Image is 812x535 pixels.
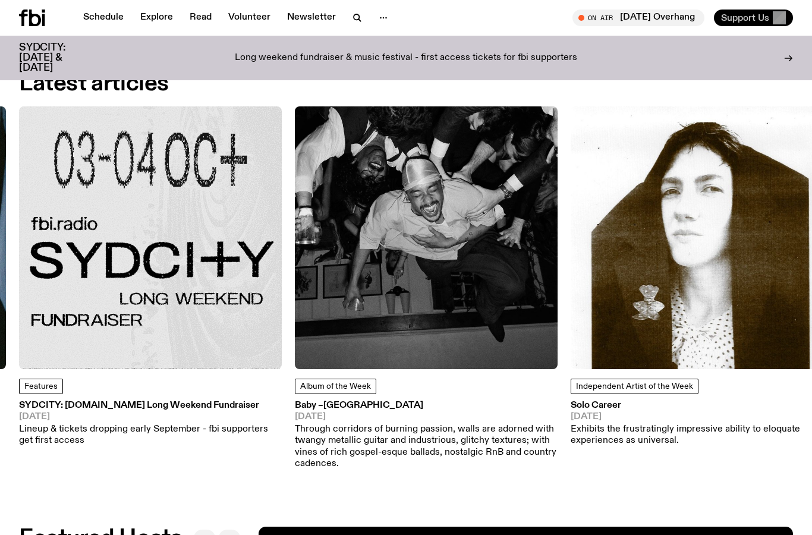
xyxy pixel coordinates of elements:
[19,401,282,410] h3: SYDCITY: [DOMAIN_NAME] Long Weekend Fundraiser
[280,10,343,26] a: Newsletter
[19,401,282,447] a: SYDCITY: [DOMAIN_NAME] Long Weekend Fundraiser[DATE]Lineup & tickets dropping early September - f...
[19,424,282,446] p: Lineup & tickets dropping early September - fbi supporters get first access
[572,10,704,26] button: On Air[DATE] Overhang
[76,10,131,26] a: Schedule
[235,53,577,64] p: Long weekend fundraiser & music festival - first access tickets for fbi supporters
[295,413,558,421] span: [DATE]
[576,382,693,391] span: Independent Artist of the Week
[295,379,376,394] a: Album of the Week
[721,12,769,23] span: Support Us
[182,10,219,26] a: Read
[19,43,95,73] h3: SYDCITY: [DATE] & [DATE]
[221,10,278,26] a: Volunteer
[295,424,558,470] p: Through corridors of burning passion, walls are adorned with twangy metallic guitar and industrio...
[295,401,558,470] a: Baby –[GEOGRAPHIC_DATA][DATE]Through corridors of burning passion, walls are adorned with twangy ...
[714,10,793,26] button: Support Us
[24,382,58,391] span: Features
[19,73,169,95] h2: Latest articles
[19,379,63,394] a: Features
[300,382,371,391] span: Album of the Week
[19,413,282,421] span: [DATE]
[295,106,558,369] img: A black and white upside down image of Dijon, held up by a group of people. His eyes are closed a...
[323,401,423,410] span: [GEOGRAPHIC_DATA]
[295,401,558,410] h3: Baby –
[133,10,180,26] a: Explore
[19,106,282,369] img: Black text on gray background. Reading top to bottom: 03-04 OCT. fbi.radio SYDCITY LONG WEEKEND F...
[571,379,698,394] a: Independent Artist of the Week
